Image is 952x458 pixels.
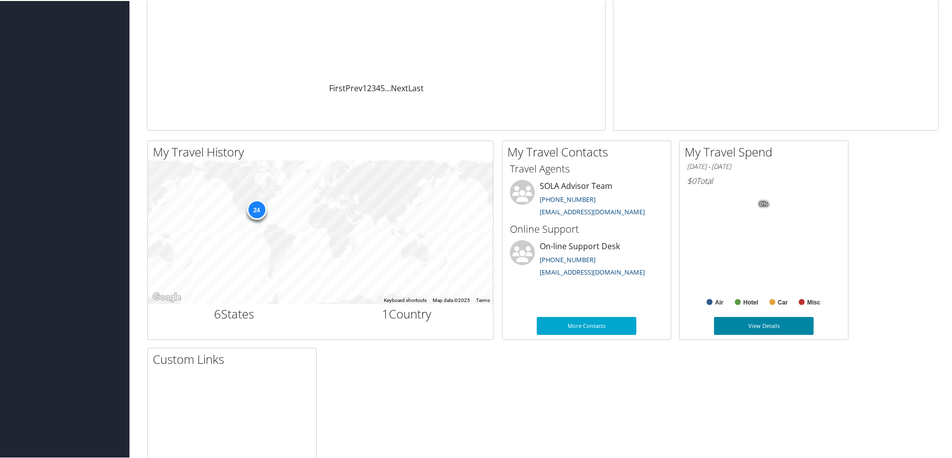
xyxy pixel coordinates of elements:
[150,290,183,303] a: Open this area in Google Maps (opens a new window)
[687,161,840,170] h6: [DATE] - [DATE]
[715,298,723,305] text: Air
[540,206,645,215] a: [EMAIL_ADDRESS][DOMAIN_NAME]
[408,82,424,93] a: Last
[476,297,490,302] a: Terms (opens in new tab)
[155,305,313,321] h2: States
[505,239,668,280] li: On-line Support Desk
[382,305,389,321] span: 1
[380,82,385,93] a: 5
[540,194,595,203] a: [PHONE_NUMBER]
[685,143,848,159] h2: My Travel Spend
[385,82,391,93] span: …
[367,82,371,93] a: 2
[362,82,367,93] a: 1
[433,297,470,302] span: Map data ©2025
[346,82,362,93] a: Prev
[510,221,663,235] h3: Online Support
[687,174,696,185] span: $0
[391,82,408,93] a: Next
[687,174,840,185] h6: Total
[384,296,427,303] button: Keyboard shortcuts
[376,82,380,93] a: 4
[246,199,266,219] div: 24
[507,143,671,159] h2: My Travel Contacts
[510,161,663,175] h3: Travel Agents
[329,82,346,93] a: First
[214,305,221,321] span: 6
[540,254,595,263] a: [PHONE_NUMBER]
[714,316,814,334] a: View Details
[540,267,645,276] a: [EMAIL_ADDRESS][DOMAIN_NAME]
[371,82,376,93] a: 3
[778,298,788,305] text: Car
[743,298,758,305] text: Hotel
[807,298,821,305] text: Misc
[150,290,183,303] img: Google
[153,350,316,367] h2: Custom Links
[505,179,668,220] li: SOLA Advisor Team
[537,316,636,334] a: More Contacts
[153,143,493,159] h2: My Travel History
[328,305,486,321] h2: Country
[760,200,768,206] tspan: 0%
